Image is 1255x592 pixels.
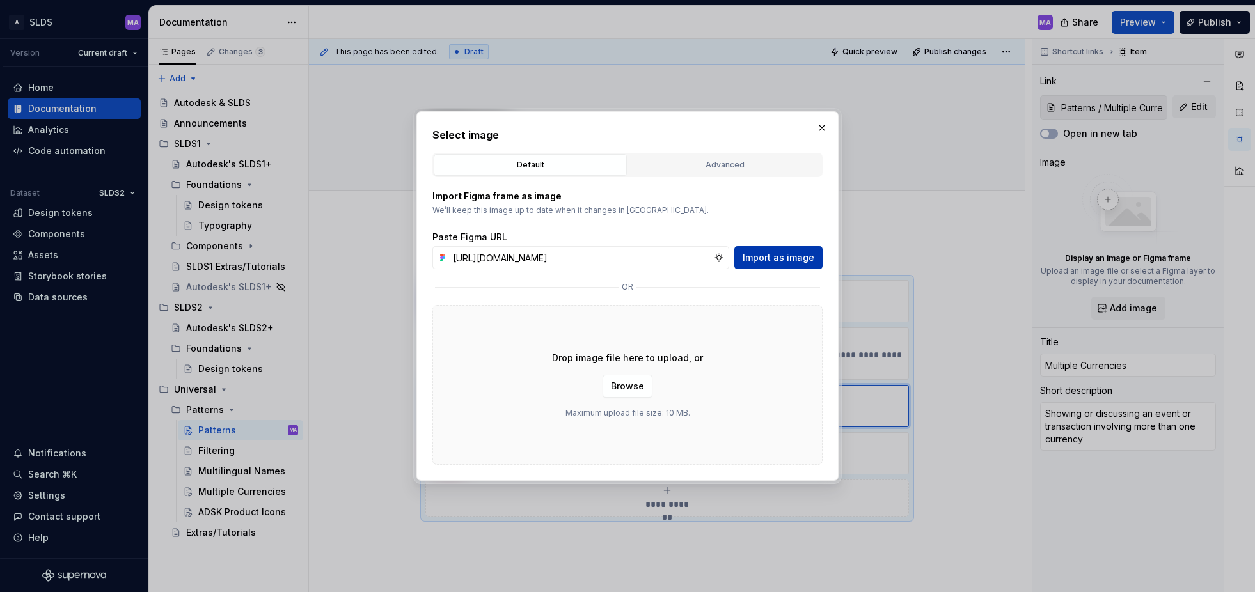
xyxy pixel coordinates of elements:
[603,375,652,398] button: Browse
[734,246,823,269] button: Import as image
[743,251,814,264] span: Import as image
[432,231,507,244] label: Paste Figma URL
[448,246,714,269] input: https://figma.com/file...
[432,205,823,215] p: We’ll keep this image up to date when it changes in [GEOGRAPHIC_DATA].
[552,352,703,364] p: Drop image file here to upload, or
[565,408,690,418] p: Maximum upload file size: 10 MB.
[438,159,622,171] div: Default
[622,282,633,292] p: or
[611,380,644,393] span: Browse
[432,127,823,143] h2: Select image
[633,159,817,171] div: Advanced
[432,190,823,203] p: Import Figma frame as image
